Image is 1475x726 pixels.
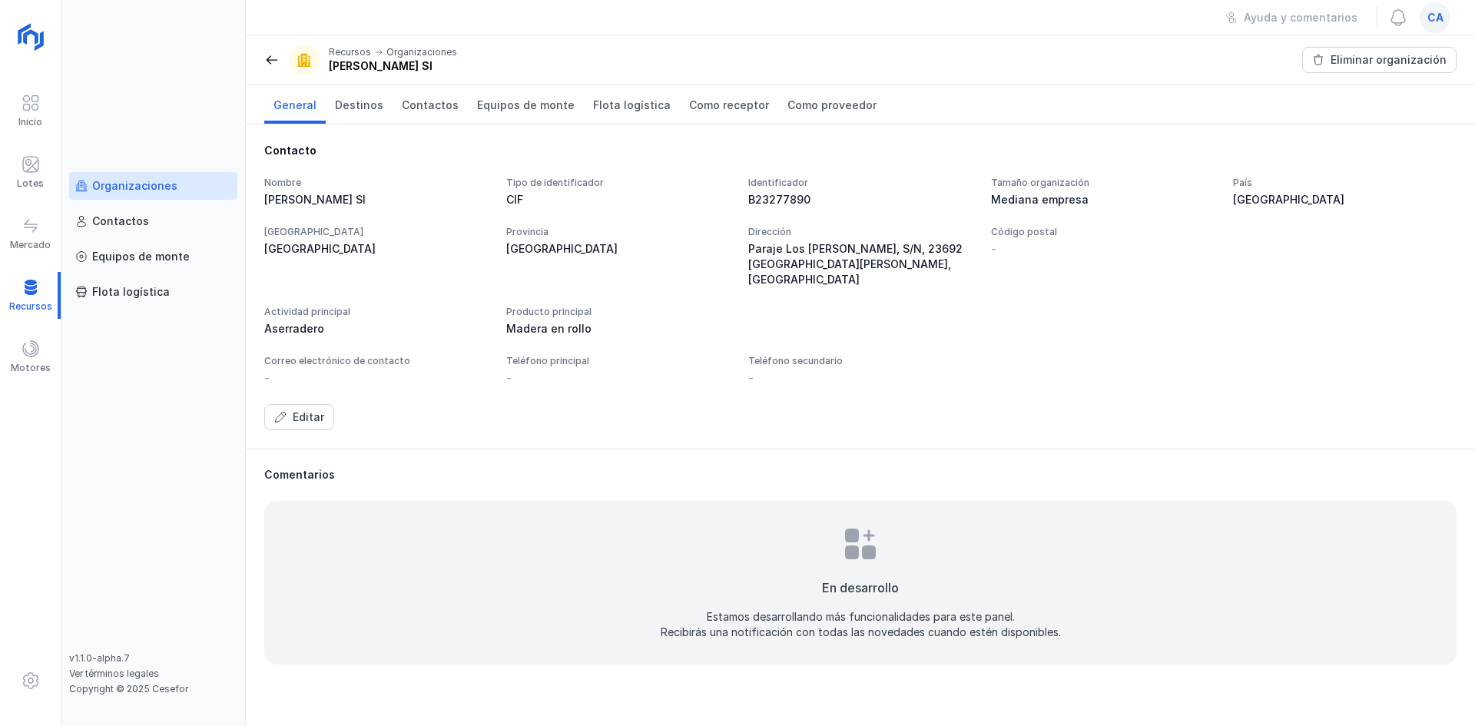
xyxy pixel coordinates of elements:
div: Madera en rollo [506,321,730,336]
div: Recibirás una notificación con todas las novedades cuando estén disponibles. [661,625,1061,640]
button: Editar [264,404,334,430]
div: Contacto [264,143,1457,158]
div: Tipo de identificador [506,177,730,189]
img: logoRight.svg [12,18,50,56]
div: Aserradero [264,321,488,336]
div: En desarrollo [822,578,899,597]
div: Teléfono principal [506,355,730,367]
div: Ayuda y comentarios [1244,10,1357,25]
span: Flota logística [593,98,671,113]
div: - [748,370,754,386]
div: Estamos desarrollando más funcionalidades para este panel. [707,609,1015,625]
div: Producto principal [506,306,730,318]
span: Como receptor [689,98,769,113]
a: Organizaciones [69,172,237,200]
div: Actividad principal [264,306,488,318]
div: Copyright © 2025 Cesefor [69,683,237,695]
div: Comentarios [264,467,1457,482]
a: Como proveedor [778,85,886,124]
a: Equipos de monte [69,243,237,270]
div: Código postal [991,226,1215,238]
span: Como proveedor [787,98,877,113]
div: [GEOGRAPHIC_DATA] [264,226,488,238]
div: Lotes [17,177,44,190]
div: Eliminar organización [1331,52,1447,68]
div: [PERSON_NAME] Sl [264,192,488,207]
a: Contactos [393,85,468,124]
a: Destinos [326,85,393,124]
button: Ayuda y comentarios [1215,5,1367,31]
div: - [991,241,996,257]
div: B23277890 [748,192,972,207]
div: Inicio [18,116,42,128]
div: - [264,370,270,386]
div: [PERSON_NAME] Sl [329,58,457,74]
span: ca [1427,10,1444,25]
div: [GEOGRAPHIC_DATA] [1233,192,1457,207]
div: Flota logística [92,284,170,300]
div: Mercado [10,239,51,251]
span: General [273,98,317,113]
span: Contactos [402,98,459,113]
div: Paraje Los [PERSON_NAME], S/N, 23692 [GEOGRAPHIC_DATA][PERSON_NAME], [GEOGRAPHIC_DATA] [748,241,972,287]
div: Editar [293,409,324,425]
div: Contactos [92,214,149,229]
div: v1.1.0-alpha.7 [69,652,237,665]
div: Provincia [506,226,730,238]
div: Nombre [264,177,488,189]
a: Ver términos legales [69,668,159,679]
div: CIF [506,192,730,207]
div: Dirección [748,226,972,238]
div: Correo electrónico de contacto [264,355,488,367]
div: Identificador [748,177,972,189]
div: Motores [11,362,51,374]
div: Teléfono secundario [748,355,972,367]
div: Organizaciones [386,46,457,58]
div: Recursos [329,46,371,58]
div: País [1233,177,1457,189]
a: Flota logística [584,85,680,124]
a: Contactos [69,207,237,235]
span: Destinos [335,98,383,113]
a: Flota logística [69,278,237,306]
span: Equipos de monte [477,98,575,113]
div: Tamaño organización [991,177,1215,189]
a: General [264,85,326,124]
div: - [506,370,512,386]
a: Como receptor [680,85,778,124]
div: Mediana empresa [991,192,1215,207]
div: Equipos de monte [92,249,190,264]
button: Eliminar organización [1302,47,1457,73]
a: Equipos de monte [468,85,584,124]
div: [GEOGRAPHIC_DATA] [264,241,488,257]
div: [GEOGRAPHIC_DATA] [506,241,730,257]
div: Organizaciones [92,178,177,194]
